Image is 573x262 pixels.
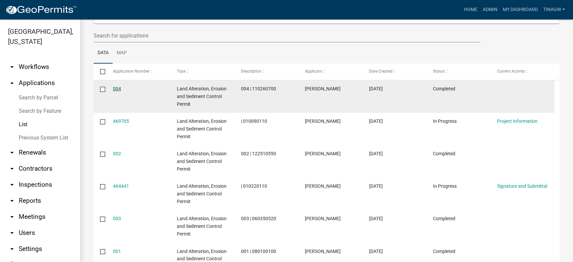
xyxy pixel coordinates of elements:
[500,3,541,16] a: My Dashboard
[369,216,383,221] span: 08/15/2025
[305,249,341,254] span: michele Lee eaton
[113,42,131,64] a: Map
[177,183,227,204] span: Land Alteration, Erosion and Sediment Control Permit
[362,64,427,80] datatable-header-cell: Date Created
[490,64,555,80] datatable-header-cell: Current Activity
[8,63,16,71] i: arrow_drop_down
[94,42,113,64] a: Data
[94,29,480,42] input: Search for applications
[241,183,267,189] span: | 010220110
[497,69,525,74] span: Current Activity
[177,216,227,237] span: Land Alteration, Erosion and Sediment Control Permit
[113,183,129,189] a: 464441
[234,64,299,80] datatable-header-cell: Description
[94,64,106,80] datatable-header-cell: Select
[241,86,276,91] span: 004 | 110260700
[369,86,383,91] span: 09/04/2025
[8,79,16,87] i: arrow_drop_up
[241,249,276,254] span: 001 | 080100100
[8,181,16,189] i: arrow_drop_down
[305,69,322,74] span: Applicant
[480,3,500,16] a: Admin
[177,69,186,74] span: Type
[113,86,121,91] a: 004
[497,183,547,189] a: Signature and Submittal
[369,183,383,189] span: 08/15/2025
[461,3,480,16] a: Home
[305,183,341,189] span: Brian Zabel
[369,69,392,74] span: Date Created
[305,151,341,156] span: Steve Kiesle
[8,245,16,253] i: arrow_drop_down
[433,86,455,91] span: Completed
[299,64,363,80] datatable-header-cell: Applicant
[241,69,261,74] span: Description
[427,64,491,80] datatable-header-cell: Status
[433,183,457,189] span: In Progress
[8,229,16,237] i: arrow_drop_down
[305,86,341,91] span: Kyle Skoglund
[433,118,457,124] span: In Progress
[177,151,227,172] span: Land Alteration, Erosion and Sediment Control Permit
[433,151,455,156] span: Completed
[8,165,16,173] i: arrow_drop_down
[113,118,129,124] a: 469705
[8,213,16,221] i: arrow_drop_down
[369,118,383,124] span: 08/26/2025
[8,197,16,205] i: arrow_drop_down
[106,64,170,80] datatable-header-cell: Application Number
[305,118,341,124] span: Tad Anderson
[8,149,16,157] i: arrow_drop_down
[541,3,568,16] a: TinaGW
[433,69,445,74] span: Status
[241,151,276,156] span: 002 | 122510550
[177,86,227,107] span: Land Alteration, Erosion and Sediment Control Permit
[177,118,227,139] span: Land Alteration, Erosion and Sediment Control Permit
[113,216,121,221] a: 003
[305,216,341,221] span: LeAnn Erickson
[170,64,235,80] datatable-header-cell: Type
[369,151,383,156] span: 08/22/2025
[113,69,149,74] span: Application Number
[241,118,267,124] span: | 010090110
[433,216,455,221] span: Completed
[369,249,383,254] span: 08/07/2025
[241,216,276,221] span: 003 | 060350520
[113,249,121,254] a: 001
[113,151,121,156] a: 002
[433,249,455,254] span: Completed
[497,118,538,124] a: Project Information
